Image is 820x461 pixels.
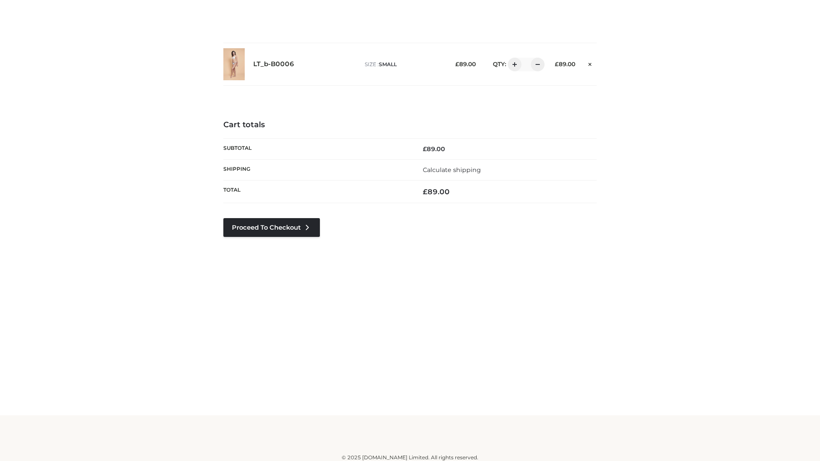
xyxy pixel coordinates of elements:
h4: Cart totals [223,120,597,130]
bdi: 89.00 [555,61,575,67]
a: LT_b-B0006 [253,60,294,68]
span: £ [423,187,428,196]
th: Subtotal [223,138,410,159]
a: Calculate shipping [423,166,481,174]
span: £ [455,61,459,67]
p: size : [365,61,442,68]
span: £ [555,61,559,67]
span: SMALL [379,61,397,67]
bdi: 89.00 [423,187,450,196]
th: Shipping [223,159,410,180]
bdi: 89.00 [423,145,445,153]
a: Remove this item [584,58,597,69]
span: £ [423,145,427,153]
div: QTY: [484,58,542,71]
th: Total [223,181,410,203]
a: Proceed to Checkout [223,218,320,237]
bdi: 89.00 [455,61,476,67]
